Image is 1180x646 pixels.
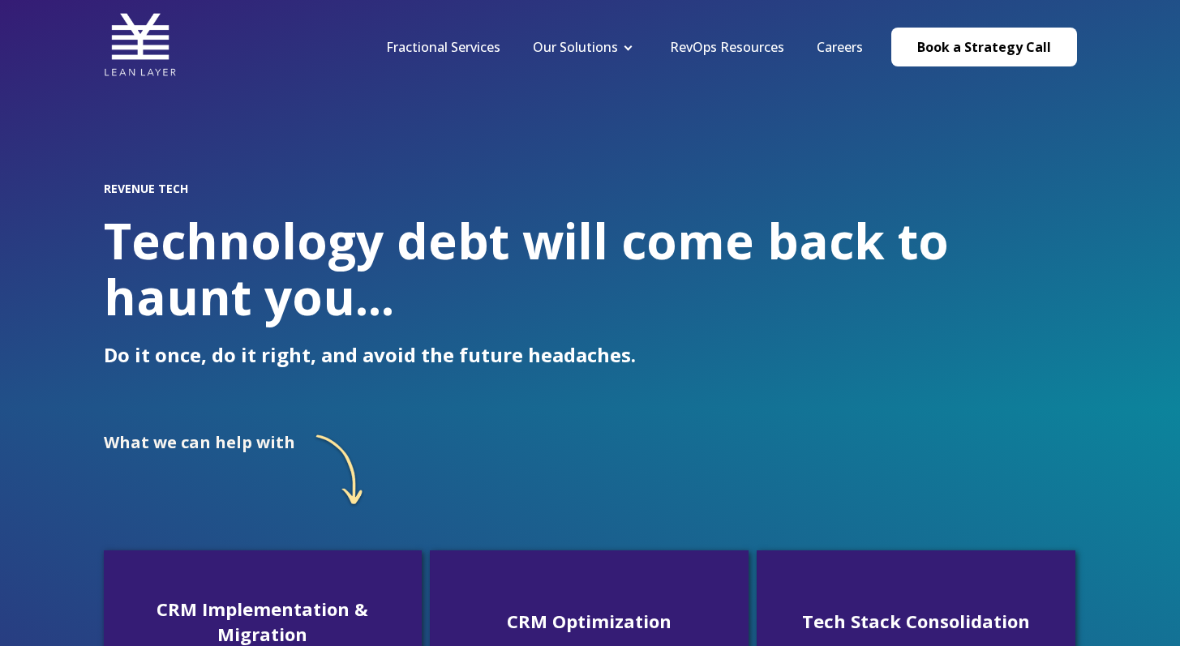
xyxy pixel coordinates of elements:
[891,28,1077,66] a: Book a Strategy Call
[104,344,1077,366] p: Do it once, do it right, and avoid the future headaches.
[533,38,618,56] a: Our Solutions
[386,38,500,56] a: Fractional Services
[817,38,863,56] a: Careers
[104,8,177,81] img: Lean Layer Logo
[104,433,295,451] h2: What we can help with
[443,609,736,634] h3: CRM Optimization
[770,609,1062,634] h3: Tech Stack Consolidation
[370,38,879,56] div: Navigation Menu
[104,182,1077,195] h2: REVENUE TECH
[670,38,784,56] a: RevOps Resources
[104,213,1077,325] h1: Technology debt will come back to haunt you...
